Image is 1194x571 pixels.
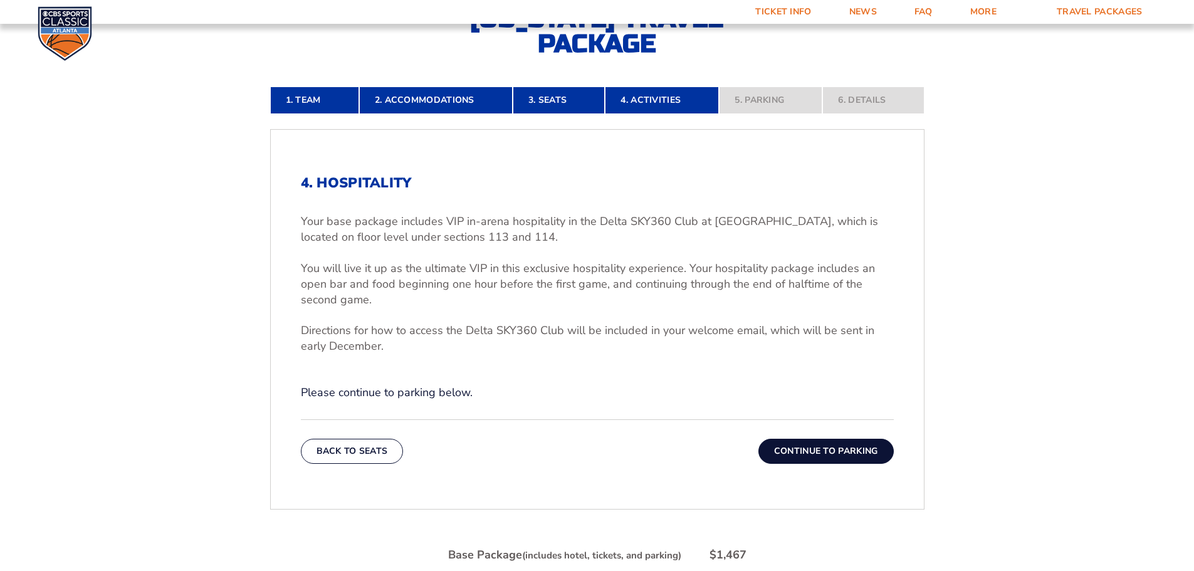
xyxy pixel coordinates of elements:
p: You will live it up as the ultimate VIP in this exclusive hospitality experience. Your hospitalit... [301,261,894,308]
p: Your base package includes VIP in-arena hospitality in the Delta SKY360 Club at [GEOGRAPHIC_DATA]... [301,214,894,245]
button: Back To Seats [301,439,404,464]
small: (includes hotel, tickets, and parking) [522,549,681,562]
a: 1. Team [270,86,359,114]
div: Base Package [448,547,681,563]
img: CBS Sports Classic [38,6,92,61]
h2: [US_STATE] Travel Package [459,6,735,56]
a: 3. Seats [513,86,605,114]
a: 2. Accommodations [359,86,513,114]
h2: 4. Hospitality [301,175,894,191]
p: Please continue to parking below. [301,385,894,401]
button: Continue To Parking [758,439,894,464]
p: Directions for how to access the Delta SKY360 Club will be included in your welcome email, which ... [301,323,894,354]
div: $1,467 [710,547,746,563]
